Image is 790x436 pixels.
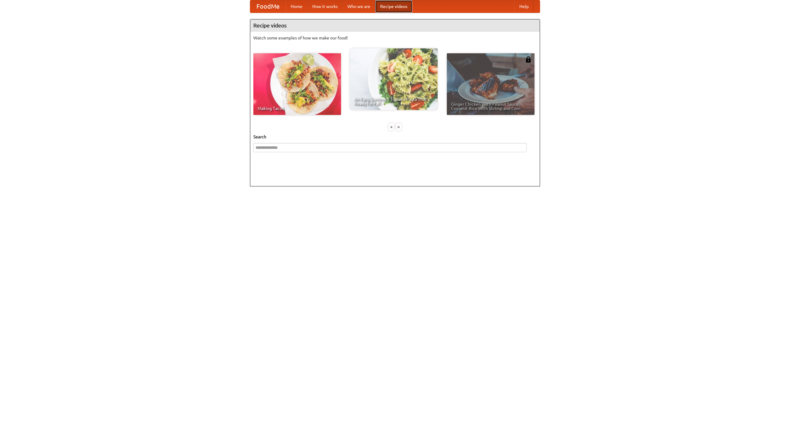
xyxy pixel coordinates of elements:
h4: Recipe videos [250,19,540,32]
a: An Easy, Summery Tomato Pasta That's Ready for Fall [350,48,438,110]
h5: Search [253,134,537,140]
a: Help [514,0,534,13]
img: 483408.png [525,56,531,63]
a: How it works [307,0,343,13]
span: Making Tacos [258,106,337,111]
a: Home [286,0,307,13]
div: » [396,123,401,131]
a: Recipe videos [375,0,412,13]
p: Watch some examples of how we make our food! [253,35,537,41]
div: « [389,123,394,131]
span: An Easy, Summery Tomato Pasta That's Ready for Fall [354,97,433,106]
a: Who we are [343,0,375,13]
a: Making Tacos [253,53,341,115]
a: FoodMe [250,0,286,13]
